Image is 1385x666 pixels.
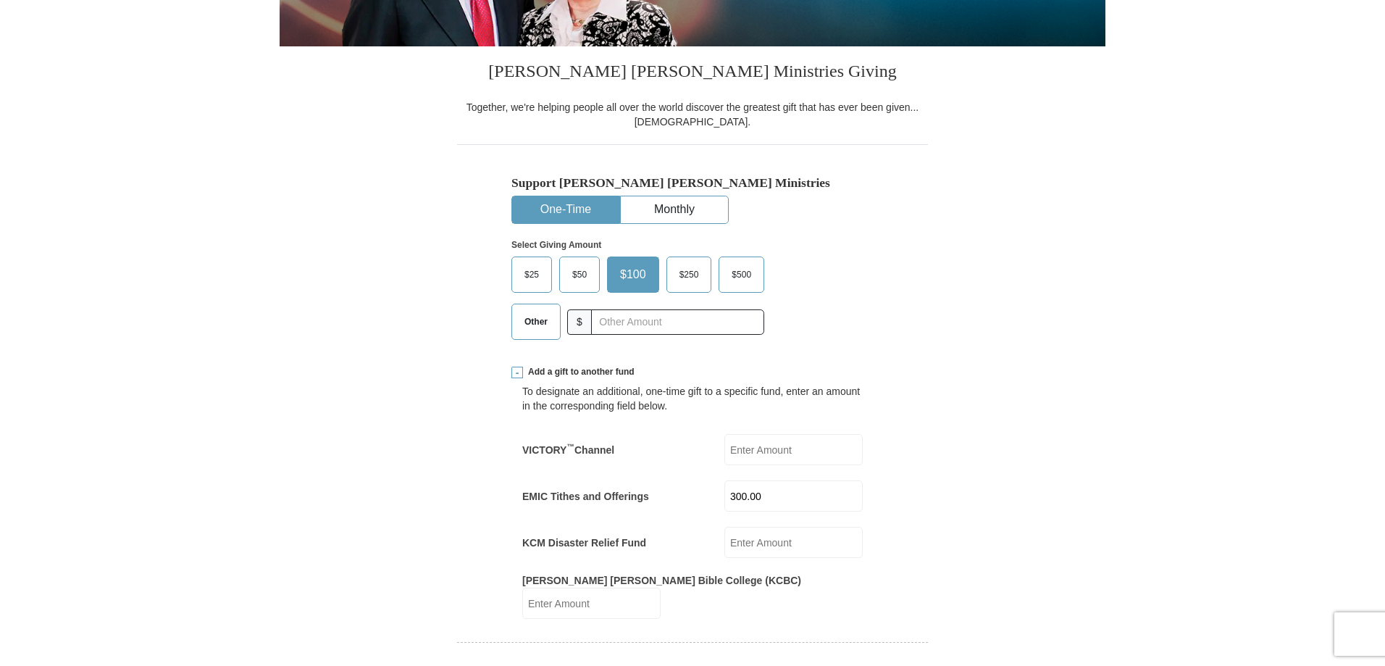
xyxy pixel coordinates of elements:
[517,264,546,286] span: $25
[511,240,601,250] strong: Select Giving Amount
[724,480,863,512] input: Enter Amount
[522,536,646,550] label: KCM Disaster Relief Fund
[724,264,758,286] span: $500
[565,264,594,286] span: $50
[613,264,653,286] span: $100
[522,588,661,619] input: Enter Amount
[522,384,863,413] div: To designate an additional, one-time gift to a specific fund, enter an amount in the correspondin...
[724,434,863,465] input: Enter Amount
[591,309,764,335] input: Other Amount
[522,443,614,457] label: VICTORY Channel
[672,264,706,286] span: $250
[724,527,863,558] input: Enter Amount
[566,442,574,451] sup: ™
[512,196,619,223] button: One-Time
[522,573,801,588] label: [PERSON_NAME] [PERSON_NAME] Bible College (KCBC)
[517,311,555,333] span: Other
[522,489,649,504] label: EMIC Tithes and Offerings
[511,175,874,191] h5: Support [PERSON_NAME] [PERSON_NAME] Ministries
[621,196,728,223] button: Monthly
[457,46,928,100] h3: [PERSON_NAME] [PERSON_NAME] Ministries Giving
[567,309,592,335] span: $
[523,366,635,378] span: Add a gift to another fund
[457,100,928,129] div: Together, we're helping people all over the world discover the greatest gift that has ever been g...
